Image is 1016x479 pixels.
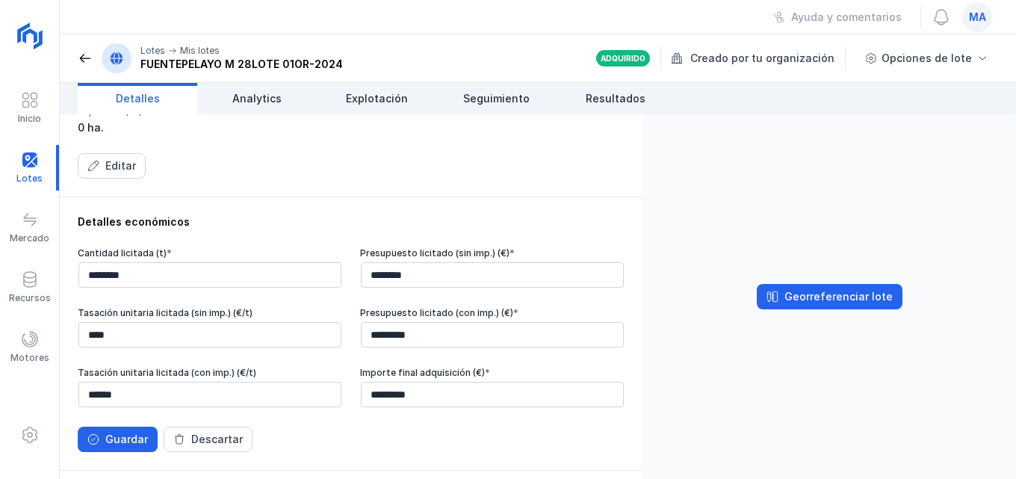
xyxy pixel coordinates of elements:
[232,91,282,106] span: Analytics
[556,83,675,114] a: Resultados
[78,153,146,179] button: Editar
[78,214,625,229] div: Detalles económicos
[360,247,625,259] div: Presupuesto licitado (sin imp.) (€)
[105,158,136,173] div: Editar
[78,427,158,452] button: Guardar
[360,307,625,318] div: Presupuesto licitado (con imp.) (€)
[10,352,49,364] div: Motores
[671,47,848,69] div: Creado por tu organización
[969,10,986,25] span: ma
[18,113,41,125] div: Inicio
[436,83,556,114] a: Seguimiento
[763,4,911,30] button: Ayuda y comentarios
[78,120,342,135] div: 0 ha.
[105,432,148,447] div: Guardar
[463,91,530,106] span: Seguimiento
[784,289,893,304] div: Georreferenciar lote
[191,432,243,447] div: Descartar
[78,307,342,318] div: Tasación unitaria licitada (sin imp.) (€/t)
[346,91,408,106] span: Explotación
[164,427,253,452] button: Descartar
[180,45,220,57] div: Mis lotes
[586,91,645,106] span: Resultados
[317,83,436,114] a: Explotación
[882,51,972,66] div: Opciones de lote
[360,367,625,378] div: Importe final adquisición (€)
[140,57,343,72] div: FUENTEPELAYO M 28LOTE 01OR-2024
[78,83,197,114] a: Detalles
[116,91,160,106] span: Detalles
[78,247,342,259] div: Cantidad licitada (t)
[140,45,165,57] div: Lotes
[11,17,49,55] img: logoRight.svg
[78,367,342,378] div: Tasación unitaria licitada (con imp.) (€/t)
[197,83,317,114] a: Analytics
[10,232,49,244] div: Mercado
[791,10,902,25] div: Ayuda y comentarios
[757,284,902,309] button: Georreferenciar lote
[601,53,645,64] div: Adquirido
[9,292,51,304] div: Recursos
